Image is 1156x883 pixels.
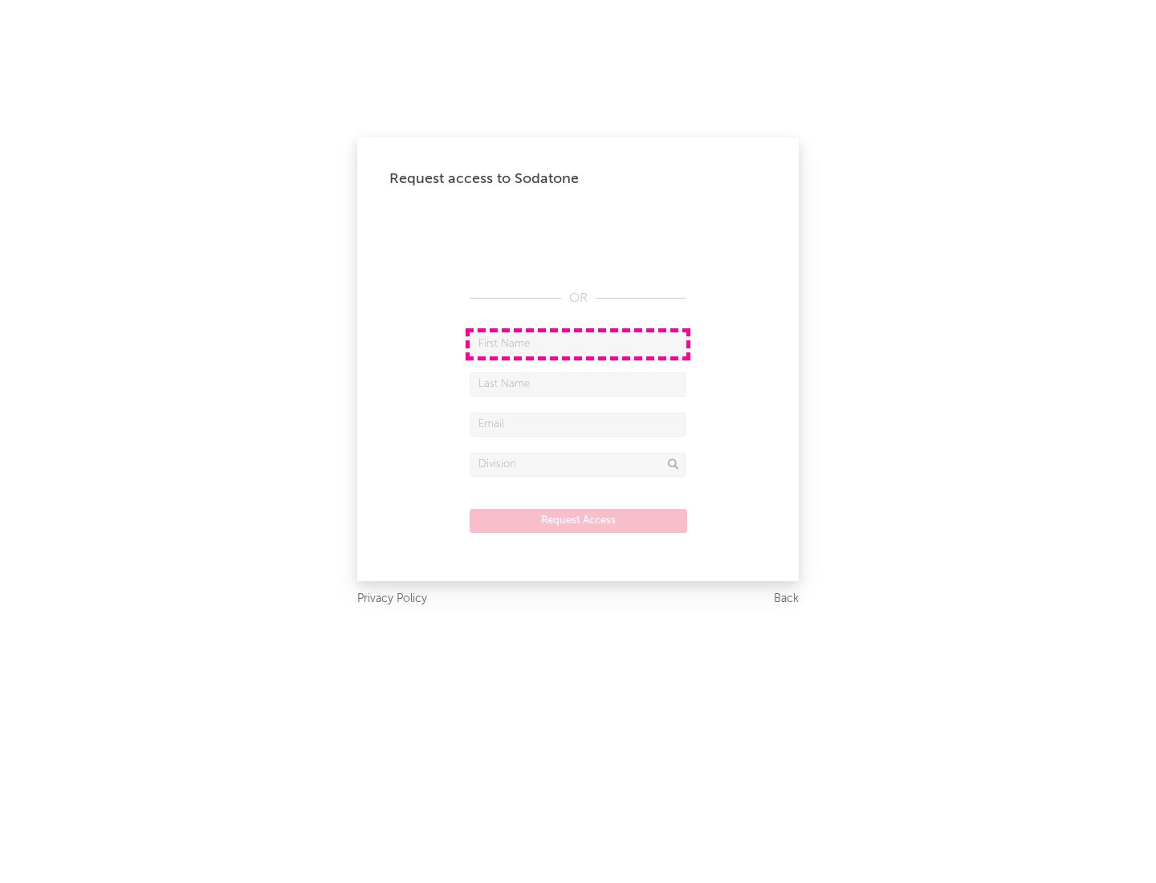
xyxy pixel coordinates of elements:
[470,509,687,533] button: Request Access
[357,589,427,609] a: Privacy Policy
[470,332,686,356] input: First Name
[470,289,686,308] div: OR
[470,453,686,477] input: Division
[470,413,686,437] input: Email
[774,589,799,609] a: Back
[389,169,767,189] div: Request access to Sodatone
[470,372,686,397] input: Last Name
